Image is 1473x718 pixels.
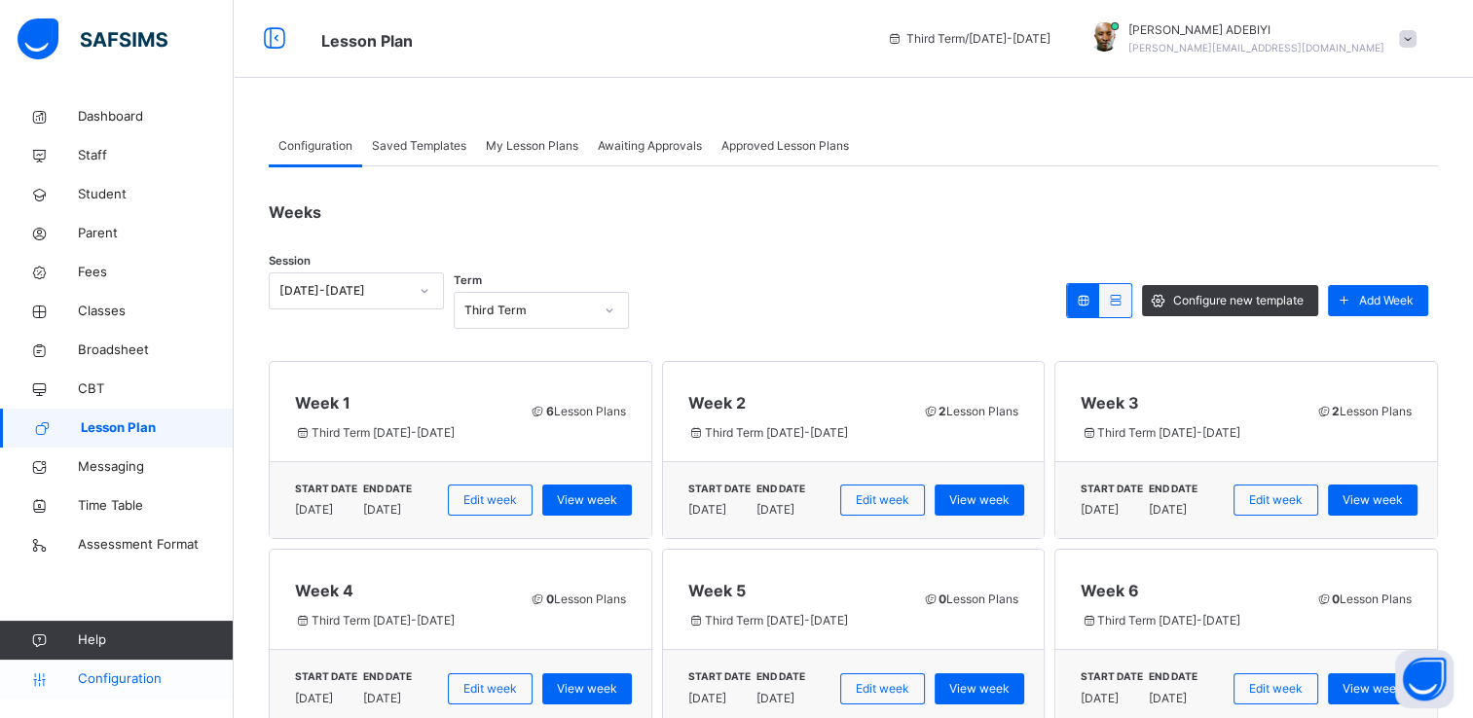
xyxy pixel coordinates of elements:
[81,418,234,438] span: Lesson Plan
[856,680,909,698] span: Edit week
[1149,669,1197,684] span: END DATE
[949,491,1010,509] span: View week
[321,31,413,51] span: Lesson Plan
[1343,680,1403,698] span: View week
[295,501,351,519] span: [DATE]
[1249,491,1303,509] span: Edit week
[78,341,234,360] span: Broadsheet
[78,379,234,399] span: CBT
[688,579,902,602] span: Week 5
[530,591,626,608] span: Lesson Plans
[756,669,805,684] span: END DATE
[78,107,234,126] span: Dashboard
[1149,501,1192,519] span: [DATE]
[1081,424,1294,442] span: Third Term [DATE]-[DATE]
[78,457,234,477] span: Messaging
[454,272,482,289] span: Term
[269,202,321,222] span: Weeks
[363,690,406,707] span: [DATE]
[756,482,805,496] span: END DATE
[923,403,1019,420] span: Lesson Plans
[464,302,593,319] div: Third Term
[721,137,849,155] span: Approved Lesson Plans
[78,535,234,555] span: Assessment Format
[295,690,351,707] span: [DATE]
[279,282,408,300] div: [DATE]-[DATE]
[1081,669,1143,684] span: START DATE
[1081,482,1143,496] span: START DATE
[1332,404,1340,418] b: 2
[78,185,234,204] span: Student
[463,491,517,509] span: Edit week
[18,18,167,59] img: safsims
[78,302,234,321] span: Classes
[1315,403,1412,420] span: Lesson Plans
[78,224,234,243] span: Parent
[688,424,902,442] span: Third Term [DATE]-[DATE]
[1173,292,1304,309] span: Configure new template
[598,137,702,155] span: Awaiting Approvals
[557,680,617,698] span: View week
[688,690,745,707] span: [DATE]
[1081,391,1294,414] span: Week 3
[486,137,578,155] span: My Lesson Plans
[1249,680,1303,698] span: Edit week
[1128,21,1384,39] span: [PERSON_NAME] ADEBIYI
[295,579,508,602] span: Week 4
[78,263,234,282] span: Fees
[1395,650,1454,708] button: Open asap
[530,403,626,420] span: Lesson Plans
[1315,591,1412,608] span: Lesson Plans
[463,680,517,698] span: Edit week
[949,680,1010,698] span: View week
[887,30,1050,48] span: session/term information
[1343,491,1403,509] span: View week
[939,404,946,418] b: 2
[1070,21,1426,56] div: ALEXANDERADEBIYI
[363,669,412,684] span: END DATE
[295,669,357,684] span: START DATE
[295,482,357,496] span: START DATE
[756,690,799,707] span: [DATE]
[939,592,946,606] b: 0
[688,669,751,684] span: START DATE
[269,253,311,269] span: Session
[295,612,508,629] span: Third Term [DATE]-[DATE]
[688,612,902,629] span: Third Term [DATE]-[DATE]
[688,501,745,519] span: [DATE]
[78,630,233,650] span: Help
[1359,292,1414,309] span: Add Week
[295,391,508,414] span: Week 1
[1081,690,1137,707] span: [DATE]
[756,501,799,519] span: [DATE]
[856,491,909,509] span: Edit week
[1332,592,1340,606] b: 0
[78,669,233,689] span: Configuration
[78,146,234,165] span: Staff
[1149,482,1197,496] span: END DATE
[557,491,617,509] span: View week
[688,391,902,414] span: Week 2
[546,404,554,418] b: 6
[1081,612,1294,629] span: Third Term [DATE]-[DATE]
[546,592,554,606] b: 0
[78,496,234,516] span: Time Table
[1149,690,1192,707] span: [DATE]
[1128,42,1384,54] span: [PERSON_NAME][EMAIL_ADDRESS][DOMAIN_NAME]
[372,137,466,155] span: Saved Templates
[1081,501,1137,519] span: [DATE]
[923,591,1019,608] span: Lesson Plans
[363,501,406,519] span: [DATE]
[688,482,751,496] span: START DATE
[278,137,352,155] span: Configuration
[1081,579,1294,602] span: Week 6
[295,424,508,442] span: Third Term [DATE]-[DATE]
[363,482,412,496] span: END DATE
